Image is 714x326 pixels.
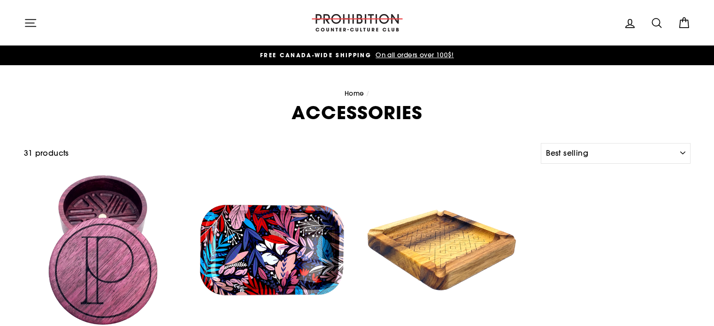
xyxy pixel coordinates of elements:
[310,14,404,31] img: PROHIBITION COUNTER-CULTURE CLUB
[345,89,364,98] a: Home
[373,51,454,59] span: On all orders over 100$!
[26,50,688,61] a: FREE CANADA-WIDE SHIPPING On all orders over 100$!
[24,147,537,159] div: 31 products
[24,104,691,121] h1: ACCESSORIES
[24,89,691,99] nav: breadcrumbs
[260,51,371,59] span: FREE CANADA-WIDE SHIPPING
[366,89,369,98] span: /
